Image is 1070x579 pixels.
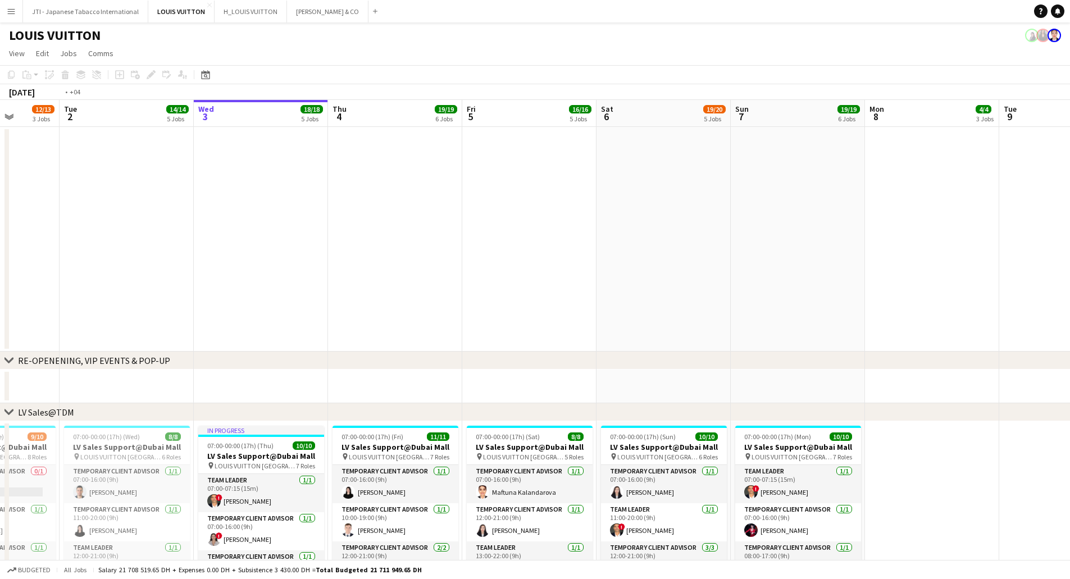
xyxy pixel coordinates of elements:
div: [DATE] [9,86,35,98]
span: All jobs [62,566,89,574]
h1: LOUIS VUITTON [9,27,101,44]
button: Budgeted [6,564,52,576]
div: Salary 21 708 519.65 DH + Expenses 0.00 DH + Subsistence 3 430.00 DH = [98,566,422,574]
app-user-avatar: Hanna Emia [1048,29,1061,42]
span: Comms [88,48,113,58]
app-user-avatar: Sarah Wannous [1025,29,1039,42]
div: RE-OPENENING, VIP EVENTS & POP-UP [18,355,170,366]
div: LV Sales@TDM [18,407,74,418]
button: [PERSON_NAME] & CO [287,1,368,22]
a: Jobs [56,46,81,61]
a: Edit [31,46,53,61]
button: JTI - Japanese Tabacco International [23,1,148,22]
button: H_LOUIS VUITTON [215,1,287,22]
app-user-avatar: Maria Fernandes [1036,29,1050,42]
button: LOUIS VUITTON [148,1,215,22]
a: Comms [84,46,118,61]
span: Budgeted [18,566,51,574]
span: Edit [36,48,49,58]
span: Total Budgeted 21 711 949.65 DH [316,566,422,574]
div: +04 [70,88,80,96]
a: View [4,46,29,61]
span: Jobs [60,48,77,58]
span: View [9,48,25,58]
